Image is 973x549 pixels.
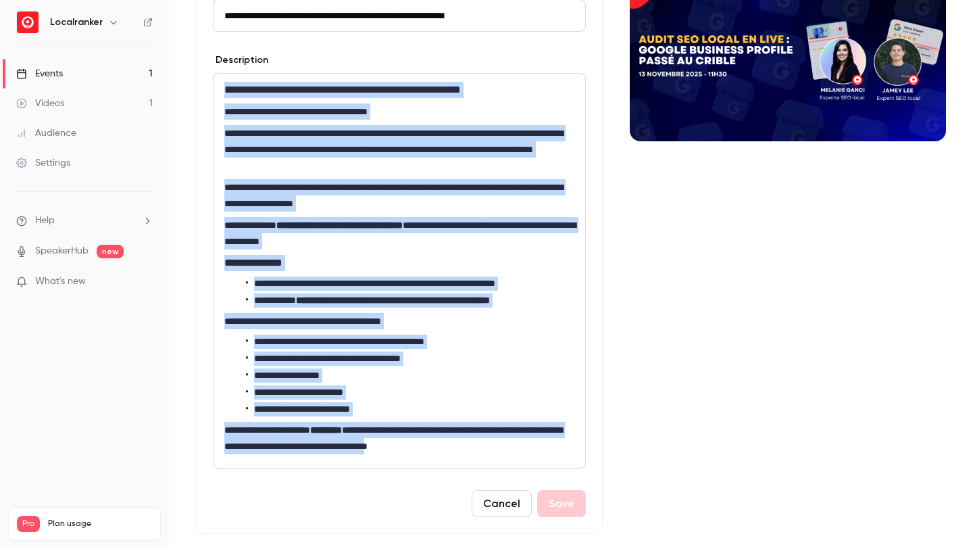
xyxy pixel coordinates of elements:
[17,516,40,532] span: Pro
[16,97,64,110] div: Videos
[35,244,89,258] a: SpeakerHub
[17,11,39,33] img: Localranker
[35,274,86,289] span: What's new
[16,156,70,170] div: Settings
[35,214,55,228] span: Help
[50,16,103,29] h6: Localranker
[16,126,76,140] div: Audience
[472,490,532,517] button: Cancel
[213,53,268,67] label: Description
[16,67,63,80] div: Events
[213,73,586,469] section: description
[97,245,124,258] span: new
[16,214,153,228] li: help-dropdown-opener
[214,74,585,468] div: editor
[48,519,152,529] span: Plan usage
